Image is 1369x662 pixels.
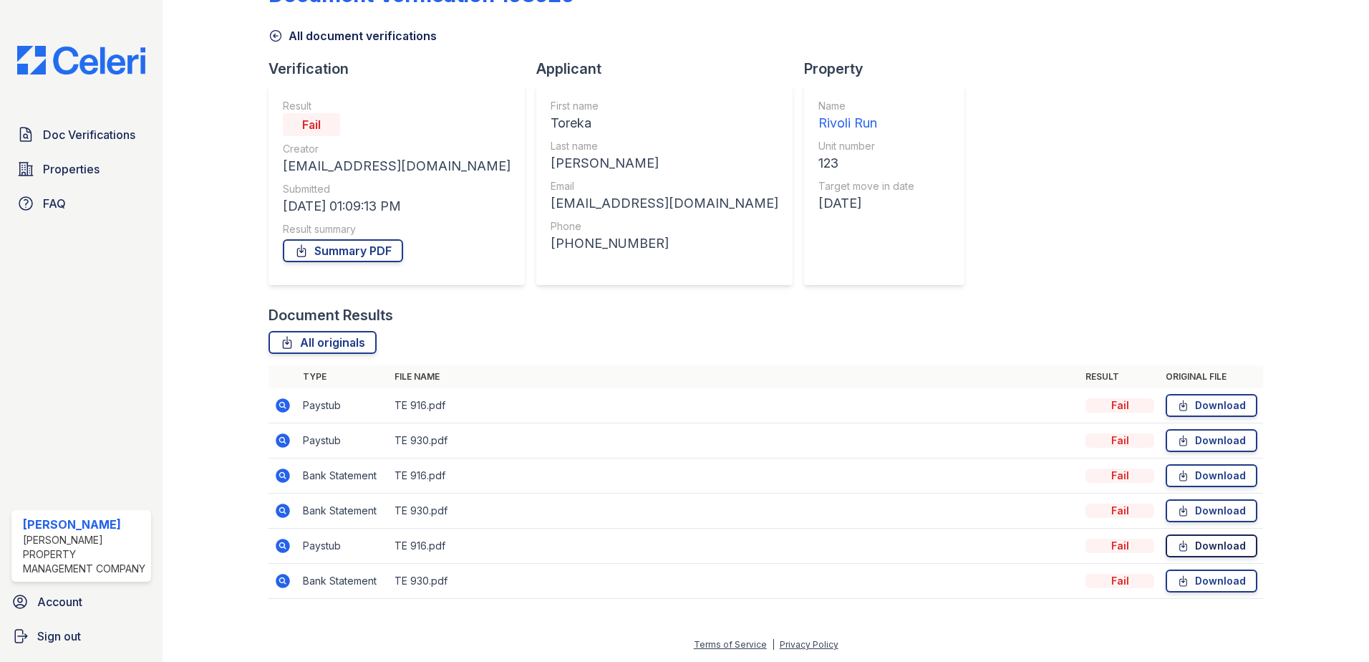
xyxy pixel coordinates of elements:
td: Bank Statement [297,494,389,529]
div: Property [804,59,976,79]
div: Result summary [283,222,511,236]
div: Toreka [551,113,778,133]
div: Target move in date [818,179,914,193]
div: Phone [551,219,778,234]
div: Name [818,99,914,113]
div: [EMAIL_ADDRESS][DOMAIN_NAME] [551,193,778,214]
div: Creator [283,142,511,156]
div: [PERSON_NAME] [23,516,145,533]
a: Download [1166,394,1257,417]
a: Download [1166,464,1257,487]
span: Doc Verifications [43,126,135,143]
a: Privacy Policy [780,639,838,650]
div: [PHONE_NUMBER] [551,234,778,254]
div: [DATE] 01:09:13 PM [283,196,511,216]
span: FAQ [43,195,66,212]
div: Rivoli Run [818,113,914,133]
a: All document verifications [269,27,437,44]
div: Applicant [536,59,804,79]
div: Fail [1085,504,1154,518]
div: Fail [1085,539,1154,553]
th: File name [389,365,1080,388]
span: Properties [43,160,100,178]
td: TE 930.pdf [389,564,1080,599]
span: Account [37,593,82,610]
a: Download [1166,499,1257,522]
a: Properties [11,155,151,183]
a: Sign out [6,622,157,651]
td: TE 930.pdf [389,494,1080,529]
div: | [772,639,775,650]
div: [PERSON_NAME] [551,153,778,173]
div: [PERSON_NAME] Property Management Company [23,533,145,576]
div: Fail [1085,469,1154,483]
div: Fail [1085,574,1154,588]
div: Verification [269,59,536,79]
th: Type [297,365,389,388]
td: TE 916.pdf [389,459,1080,494]
td: Paystub [297,388,389,423]
td: Bank Statement [297,564,389,599]
a: Terms of Service [694,639,767,650]
td: TE 916.pdf [389,388,1080,423]
td: TE 916.pdf [389,529,1080,564]
a: Account [6,587,157,616]
div: Unit number [818,139,914,153]
div: [DATE] [818,193,914,214]
a: Download [1166,429,1257,452]
div: [EMAIL_ADDRESS][DOMAIN_NAME] [283,156,511,176]
a: FAQ [11,189,151,218]
a: Summary PDF [283,239,403,262]
th: Result [1080,365,1160,388]
td: Paystub [297,529,389,564]
div: Result [283,99,511,113]
th: Original file [1160,365,1263,388]
div: Fail [1085,398,1154,413]
td: Paystub [297,423,389,459]
img: CE_Logo_Blue-a8612792a0a2168367f1c8372b55b34899dd931a85d93a1a3d3e32e68fde9ad4.png [6,46,157,75]
div: Fail [1085,433,1154,448]
a: Download [1166,534,1257,557]
div: First name [551,99,778,113]
a: Download [1166,570,1257,593]
div: 123 [818,153,914,173]
td: Bank Statement [297,459,389,494]
div: Submitted [283,182,511,196]
td: TE 930.pdf [389,423,1080,459]
a: Doc Verifications [11,120,151,149]
div: Fail [283,113,340,136]
a: Name Rivoli Run [818,99,914,133]
a: All originals [269,331,377,354]
div: Document Results [269,305,393,325]
div: Last name [551,139,778,153]
div: Email [551,179,778,193]
span: Sign out [37,628,81,645]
